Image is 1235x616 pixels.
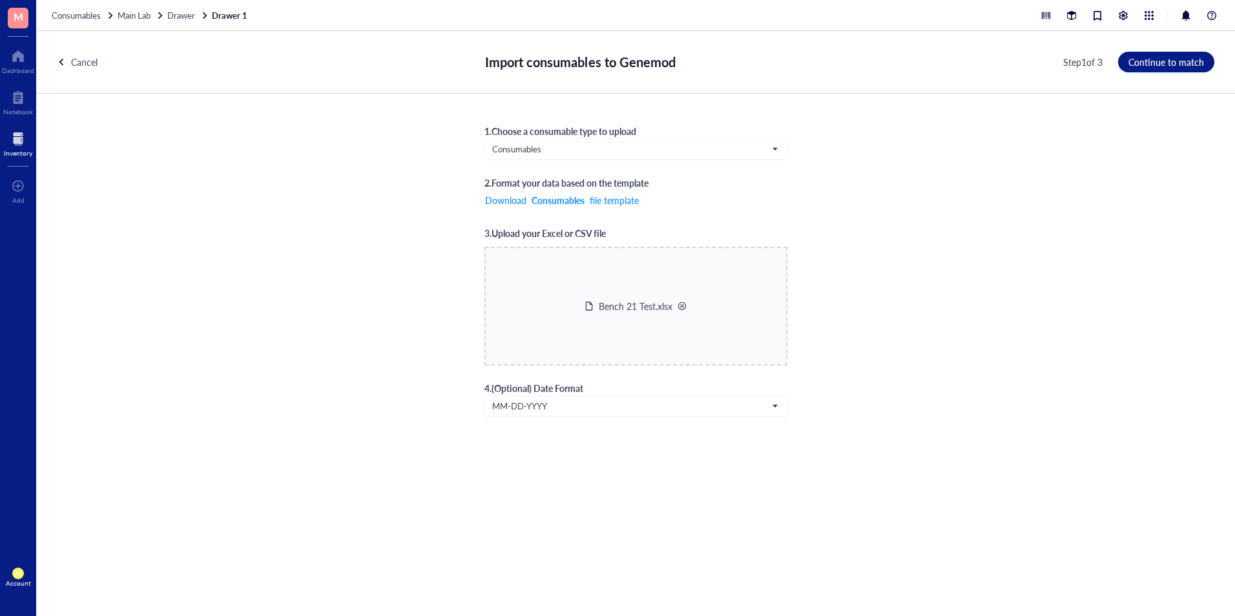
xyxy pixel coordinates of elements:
[2,46,34,74] a: Dashboard
[71,55,98,69] div: Cancel
[1118,52,1214,72] button: Continue to match
[485,195,526,205] span: Download
[1128,57,1204,67] span: Continue to match
[14,8,23,25] span: M
[212,10,250,21] a: Drawer 1
[167,10,209,21] a: Drawer
[532,195,585,205] b: Consumables
[485,52,676,72] div: Import consumables to Genemod
[52,10,115,21] a: Consumables
[484,381,787,395] div: 4 . (Optional) Date Format
[484,226,787,240] div: 3 . Upload your Excel or CSV file
[484,190,639,210] button: DownloadConsumablesfile template
[4,149,32,157] div: Inventory
[2,67,34,74] div: Dashboard
[6,579,31,587] div: Account
[1063,55,1103,69] div: Step 1 of 3
[492,400,777,412] span: MM-DD-YYYY
[12,196,25,204] div: Add
[167,9,195,21] span: Drawer
[484,124,787,138] div: 1 . Choose a consumable type to upload
[52,9,101,21] span: Consumables
[118,10,165,21] a: Main Lab
[590,195,639,205] span: file template
[4,128,32,157] a: Inventory
[15,570,22,576] span: EN
[599,300,672,313] span: Bench 21 Test.xlsx
[118,9,150,21] span: Main Lab
[3,87,33,116] a: Notebook
[492,143,777,155] span: Consumables
[484,176,787,190] div: 2 . Format your data based on the template
[3,108,33,116] div: Notebook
